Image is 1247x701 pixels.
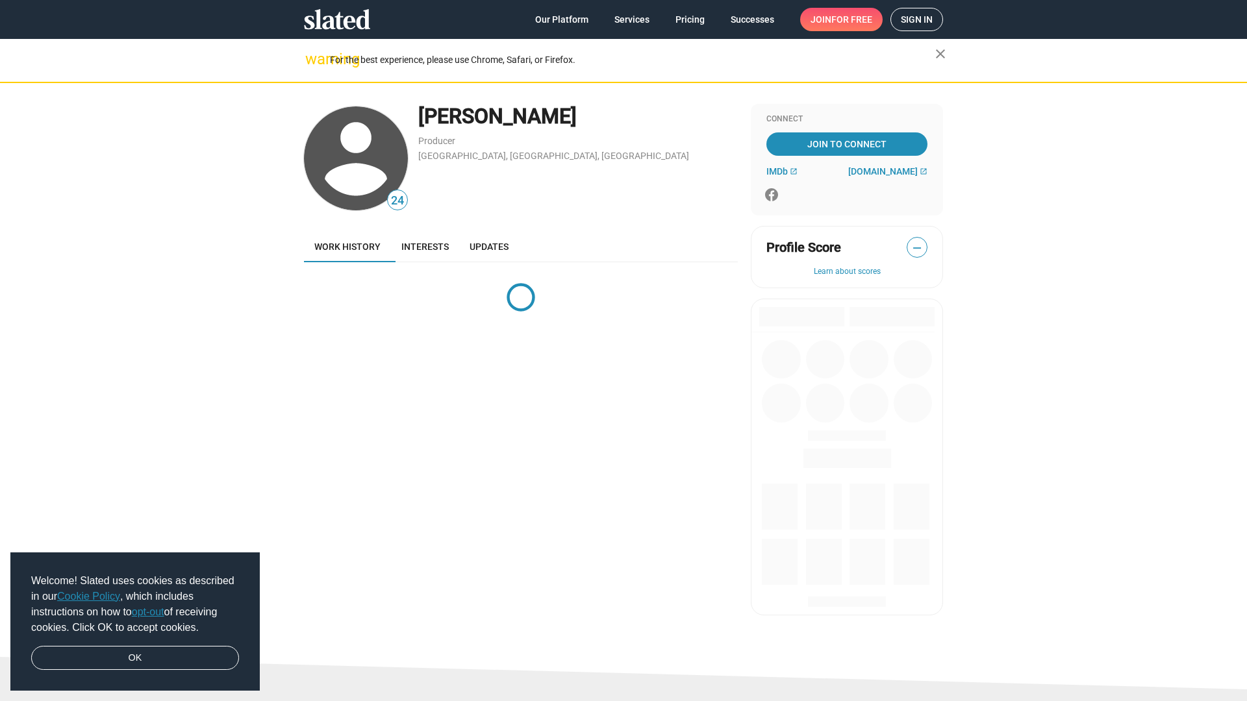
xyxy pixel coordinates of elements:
a: Services [604,8,660,31]
span: Join To Connect [769,132,925,156]
mat-icon: open_in_new [790,167,798,175]
a: Cookie Policy [57,591,120,602]
mat-icon: close [933,46,948,62]
a: Pricing [665,8,715,31]
a: Sign in [890,8,943,31]
mat-icon: open_in_new [920,167,927,175]
a: dismiss cookie message [31,646,239,670]
a: Producer [418,136,455,146]
span: Services [614,8,649,31]
mat-icon: warning [305,51,321,67]
div: [PERSON_NAME] [418,103,738,130]
a: [DOMAIN_NAME] [848,166,927,177]
a: Updates [459,231,519,262]
span: Interests [401,241,449,252]
span: Work history [314,241,381,252]
a: Join To Connect [766,132,927,156]
a: Successes [720,8,785,31]
span: Updates [470,241,509,252]
span: Successes [731,8,774,31]
a: Interests [391,231,459,262]
div: cookieconsent [10,552,260,691]
span: Join [811,8,872,31]
span: — [907,240,927,256]
a: opt-out [132,606,164,617]
span: 24 [388,192,407,210]
span: Our Platform [535,8,588,31]
span: Pricing [675,8,705,31]
span: Profile Score [766,239,841,256]
div: For the best experience, please use Chrome, Safari, or Firefox. [330,51,935,69]
a: Joinfor free [800,8,883,31]
a: Our Platform [525,8,599,31]
a: Work history [304,231,391,262]
button: Learn about scores [766,267,927,277]
div: Connect [766,114,927,125]
span: Welcome! Slated uses cookies as described in our , which includes instructions on how to of recei... [31,573,239,635]
span: for free [831,8,872,31]
a: IMDb [766,166,798,177]
a: [GEOGRAPHIC_DATA], [GEOGRAPHIC_DATA], [GEOGRAPHIC_DATA] [418,151,689,161]
span: [DOMAIN_NAME] [848,166,918,177]
span: Sign in [901,8,933,31]
span: IMDb [766,166,788,177]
